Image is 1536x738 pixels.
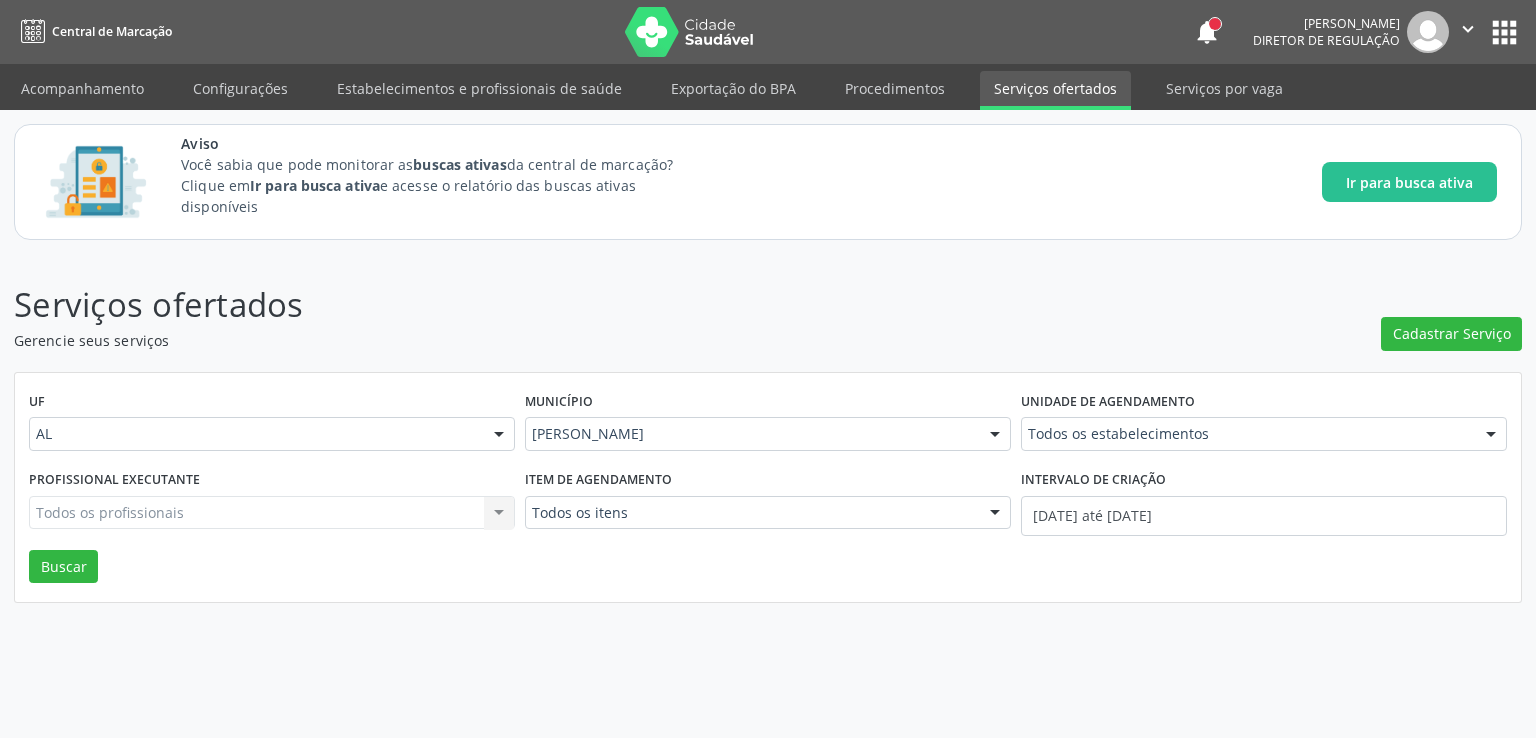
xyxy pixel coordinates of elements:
label: Município [525,387,593,418]
button: Cadastrar Serviço [1381,317,1522,351]
img: img [1407,11,1449,53]
span: Aviso [181,133,710,154]
span: Todos os estabelecimentos [1028,424,1466,444]
button: Buscar [29,550,98,584]
span: Cadastrar Serviço [1393,323,1511,344]
a: Estabelecimentos e profissionais de saúde [323,71,636,106]
span: AL [36,424,474,444]
a: Acompanhamento [7,71,158,106]
label: Item de agendamento [525,465,672,496]
label: Intervalo de criação [1021,465,1166,496]
a: Central de Marcação [14,15,172,48]
button:  [1449,11,1487,53]
a: Procedimentos [831,71,959,106]
label: Profissional executante [29,465,200,496]
i:  [1457,18,1479,40]
img: Imagem de CalloutCard [39,137,153,227]
span: Diretor de regulação [1253,32,1400,49]
span: Central de Marcação [52,23,172,40]
a: Configurações [179,71,302,106]
p: Você sabia que pode monitorar as da central de marcação? Clique em e acesse o relatório das busca... [181,154,710,217]
a: Serviços por vaga [1152,71,1297,106]
a: Exportação do BPA [657,71,810,106]
button: notifications [1193,18,1221,46]
p: Serviços ofertados [14,280,1070,330]
button: apps [1487,15,1522,50]
button: Ir para busca ativa [1322,162,1497,202]
a: Serviços ofertados [980,71,1131,110]
span: Todos os itens [532,503,970,523]
span: Ir para busca ativa [1346,172,1473,193]
span: [PERSON_NAME] [532,424,970,444]
div: [PERSON_NAME] [1253,15,1400,32]
label: UF [29,387,45,418]
strong: Ir para busca ativa [250,176,380,195]
label: Unidade de agendamento [1021,387,1195,418]
p: Gerencie seus serviços [14,330,1070,351]
strong: buscas ativas [413,155,506,174]
input: Selecione um intervalo [1021,496,1507,536]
